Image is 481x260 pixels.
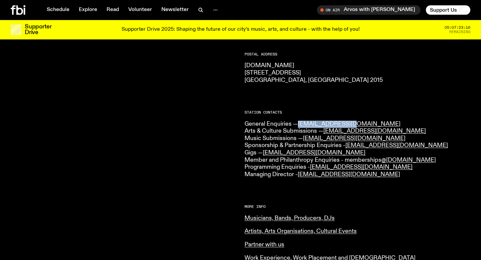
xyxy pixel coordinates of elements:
[75,5,101,15] a: Explore
[245,52,470,56] h2: Postal Address
[25,24,51,35] h3: Supporter Drive
[426,5,470,15] button: Support Us
[381,157,436,163] a: @[DOMAIN_NAME]
[245,62,470,84] p: [DOMAIN_NAME] [STREET_ADDRESS] [GEOGRAPHIC_DATA], [GEOGRAPHIC_DATA] 2015
[245,242,284,248] a: Partner with us
[122,27,360,33] p: Supporter Drive 2025: Shaping the future of our city’s music, arts, and culture - with the help o...
[345,142,448,148] a: [EMAIL_ADDRESS][DOMAIN_NAME]
[317,5,421,15] button: On AirArvos with [PERSON_NAME]
[157,5,193,15] a: Newsletter
[263,150,365,156] a: [EMAIL_ADDRESS][DOMAIN_NAME]
[449,30,470,34] span: Remaining
[245,228,357,234] a: Artists, Arts Organisations, Cultural Events
[298,121,400,127] a: [EMAIL_ADDRESS][DOMAIN_NAME]
[245,111,470,114] h2: Station Contacts
[323,128,426,134] a: [EMAIL_ADDRESS][DOMAIN_NAME]
[430,7,457,13] span: Support Us
[124,5,156,15] a: Volunteer
[245,215,335,221] a: Musicians, Bands, Producers, DJs
[303,135,406,141] a: [EMAIL_ADDRESS][DOMAIN_NAME]
[245,121,470,178] p: General Enquiries — Arts & Culture Submissions — Music Submissions — Sponsorship & Partnership En...
[298,171,400,177] a: [EMAIL_ADDRESS][DOMAIN_NAME]
[103,5,123,15] a: Read
[245,205,470,209] h2: More Info
[445,26,470,29] span: 05:07:23:16
[43,5,73,15] a: Schedule
[310,164,413,170] a: [EMAIL_ADDRESS][DOMAIN_NAME]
